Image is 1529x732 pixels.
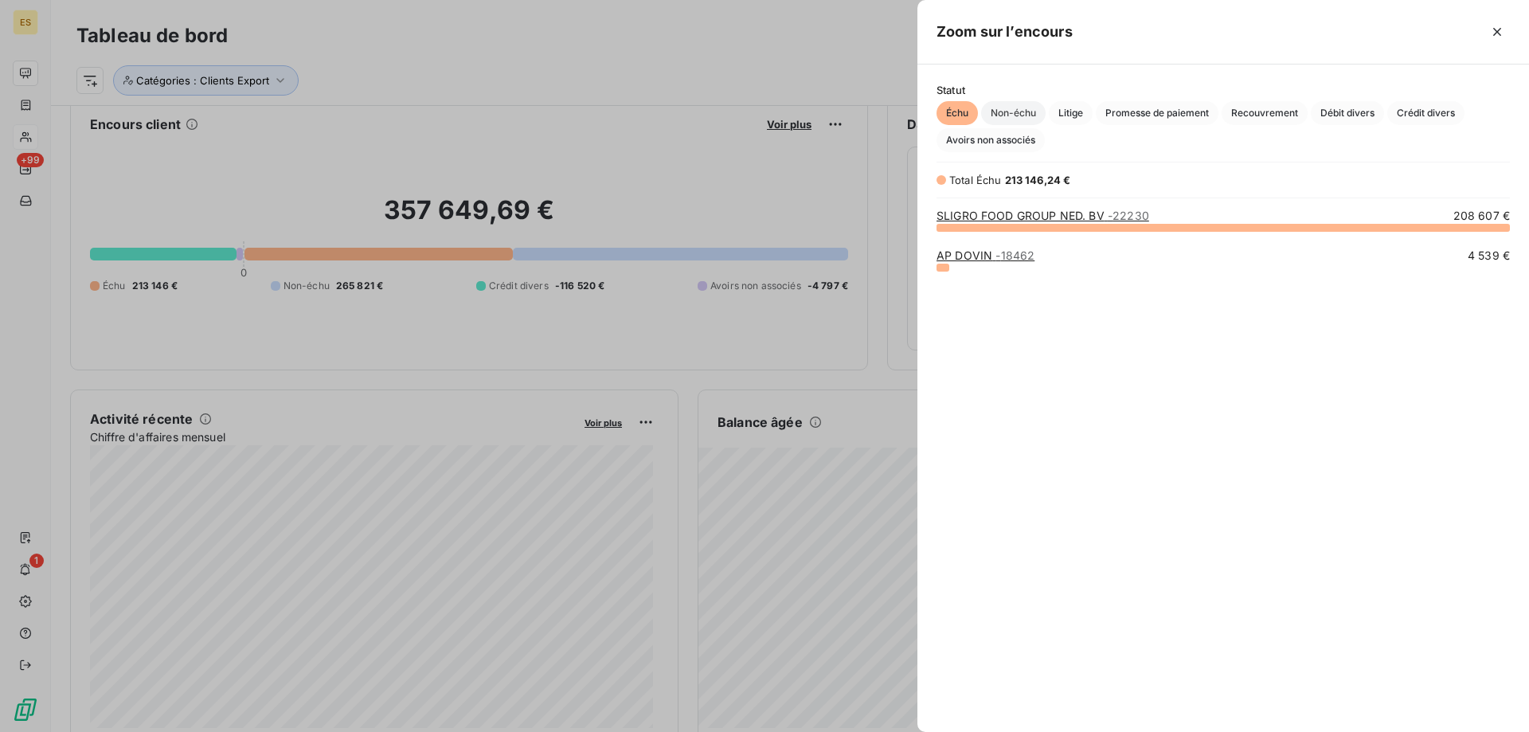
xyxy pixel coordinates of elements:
[949,174,1002,186] span: Total Échu
[1108,209,1149,222] span: - 22230
[937,128,1045,152] button: Avoirs non associés
[1468,248,1510,264] span: 4 539 €
[937,249,1034,262] a: AP DOVIN
[1453,208,1510,224] span: 208 607 €
[1049,101,1093,125] button: Litige
[1475,678,1513,716] iframe: Intercom live chat
[1005,174,1071,186] span: 213 146,24 €
[937,209,1149,222] a: SLIGRO FOOD GROUP NED. BV
[937,21,1073,43] h5: Zoom sur l’encours
[917,208,1529,713] div: grid
[1222,101,1308,125] button: Recouvrement
[1096,101,1218,125] button: Promesse de paiement
[995,249,1034,262] span: - 18462
[981,101,1046,125] button: Non-échu
[937,84,1510,96] span: Statut
[1311,101,1384,125] button: Débit divers
[937,101,978,125] button: Échu
[1387,101,1464,125] button: Crédit divers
